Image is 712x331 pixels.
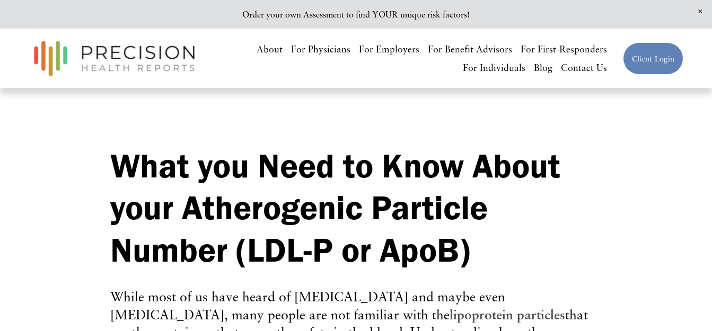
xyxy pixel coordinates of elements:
[110,145,569,270] strong: What you Need to Know About your Atherogenic Particle Number (LDL-P or ApoB)
[291,40,350,58] a: For Physicians
[463,58,525,77] a: For Individuals
[359,40,419,58] a: For Employers
[257,40,283,58] a: About
[659,280,712,331] iframe: Chat Widget
[29,36,200,81] img: Precision Health Reports
[450,307,565,323] a: lipoprotein particles
[561,58,607,77] a: Contact Us
[428,40,512,58] a: For Benefit Advisors
[521,40,607,58] a: For First-Responders
[534,58,552,77] a: Blog
[623,42,683,75] a: Client Login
